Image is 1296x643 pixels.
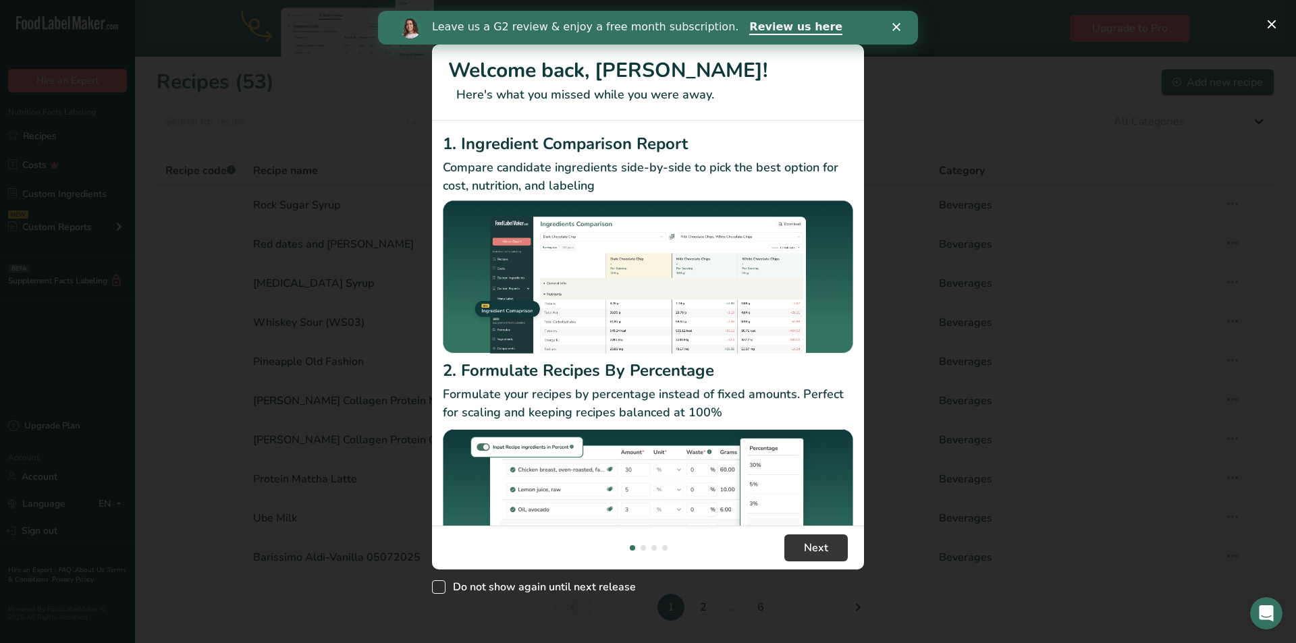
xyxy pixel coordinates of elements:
[1250,597,1282,630] iframe: Intercom live chat
[514,12,528,20] div: Close
[443,427,853,590] img: Formulate Recipes By Percentage
[378,11,918,45] iframe: Intercom live chat banner
[443,132,853,156] h2: 1. Ingredient Comparison Report
[446,580,636,594] span: Do not show again until next release
[443,358,853,383] h2: 2. Formulate Recipes By Percentage
[784,534,848,561] button: Next
[443,385,853,422] p: Formulate your recipes by percentage instead of fixed amounts. Perfect for scaling and keeping re...
[443,159,853,195] p: Compare candidate ingredients side-by-side to pick the best option for cost, nutrition, and labeling
[443,200,853,354] img: Ingredient Comparison Report
[804,540,828,556] span: Next
[448,86,848,104] p: Here's what you missed while you were away.
[448,55,848,86] h1: Welcome back, [PERSON_NAME]!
